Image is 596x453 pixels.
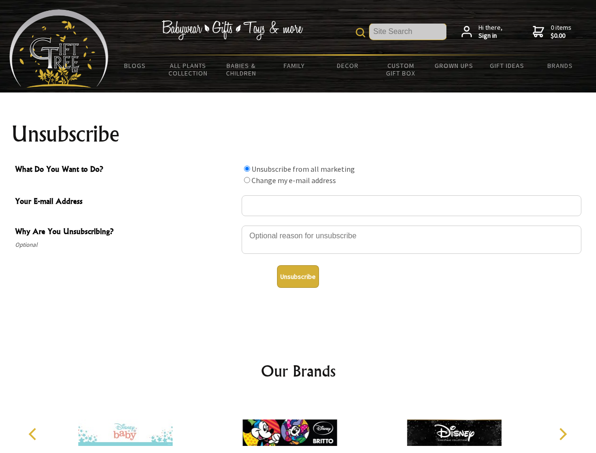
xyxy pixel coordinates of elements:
[15,163,237,177] span: What Do You Want to Do?
[480,56,534,75] a: Gift Ideas
[242,226,581,254] textarea: Why Are You Unsubscribing?
[11,123,585,145] h1: Unsubscribe
[356,28,365,37] img: product search
[109,56,162,75] a: BLOGS
[15,239,237,251] span: Optional
[24,424,44,445] button: Previous
[215,56,268,83] a: Babies & Children
[552,424,573,445] button: Next
[19,360,578,382] h2: Our Brands
[533,24,571,40] a: 0 items$0.00
[551,32,571,40] strong: $0.00
[268,56,321,75] a: Family
[478,32,503,40] strong: Sign in
[462,24,503,40] a: Hi there,Sign in
[242,195,581,216] input: Your E-mail Address
[252,176,336,185] label: Change my e-mail address
[427,56,480,75] a: Grown Ups
[369,24,446,40] input: Site Search
[478,24,503,40] span: Hi there,
[15,226,237,239] span: Why Are You Unsubscribing?
[277,265,319,288] button: Unsubscribe
[162,56,215,83] a: All Plants Collection
[161,20,303,40] img: Babywear - Gifts - Toys & more
[15,195,237,209] span: Your E-mail Address
[374,56,428,83] a: Custom Gift Box
[321,56,374,75] a: Decor
[551,23,571,40] span: 0 items
[534,56,587,75] a: Brands
[9,9,109,88] img: Babyware - Gifts - Toys and more...
[244,166,250,172] input: What Do You Want to Do?
[252,164,355,174] label: Unsubscribe from all marketing
[244,177,250,183] input: What Do You Want to Do?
